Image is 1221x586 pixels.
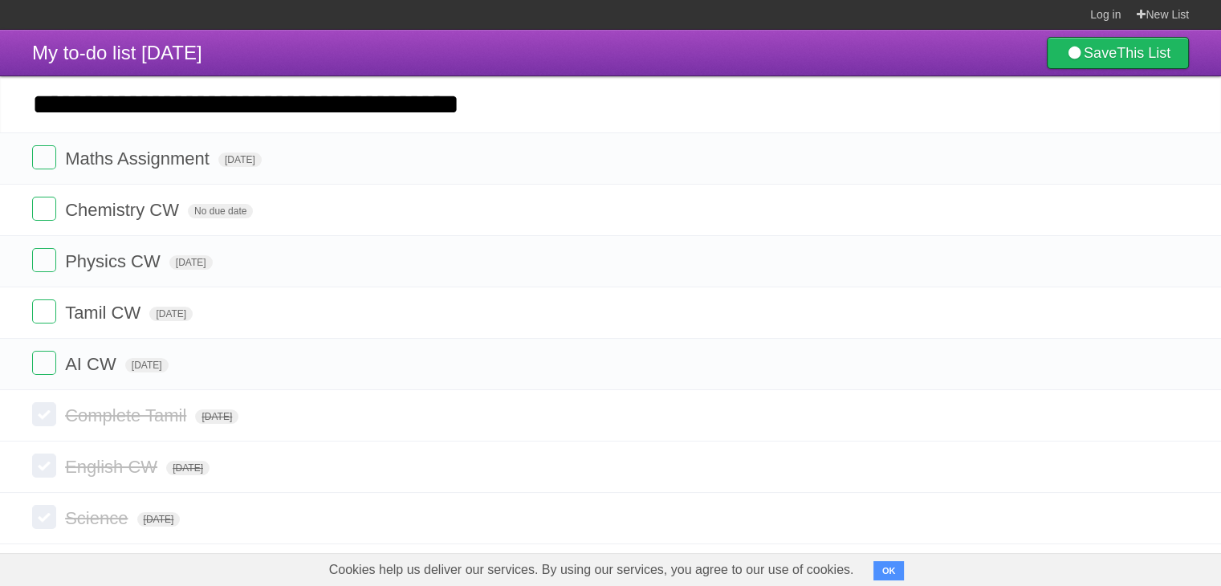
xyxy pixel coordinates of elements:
span: Physics CW [65,251,165,271]
span: My to-do list [DATE] [32,42,202,63]
label: Done [32,454,56,478]
span: Complete Tamil [65,405,190,425]
b: This List [1117,45,1170,61]
span: [DATE] [169,255,213,270]
span: Tamil CW [65,303,144,323]
span: Science [65,508,132,528]
a: SaveThis List [1047,37,1189,69]
span: No due date [188,204,253,218]
label: Done [32,248,56,272]
span: [DATE] [195,409,238,424]
span: English CW [65,457,161,477]
label: Done [32,351,56,375]
span: [DATE] [149,307,193,321]
span: Maths Assignment [65,149,214,169]
label: Done [32,145,56,169]
span: Chemistry CW [65,200,183,220]
span: [DATE] [125,358,169,372]
span: [DATE] [218,153,262,167]
label: Done [32,505,56,529]
label: Done [32,197,56,221]
button: OK [873,561,905,580]
span: Cookies help us deliver our services. By using our services, you agree to our use of cookies. [313,554,870,586]
span: [DATE] [137,512,181,527]
span: [DATE] [166,461,210,475]
label: Done [32,299,56,324]
label: Done [32,402,56,426]
span: AI CW [65,354,120,374]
